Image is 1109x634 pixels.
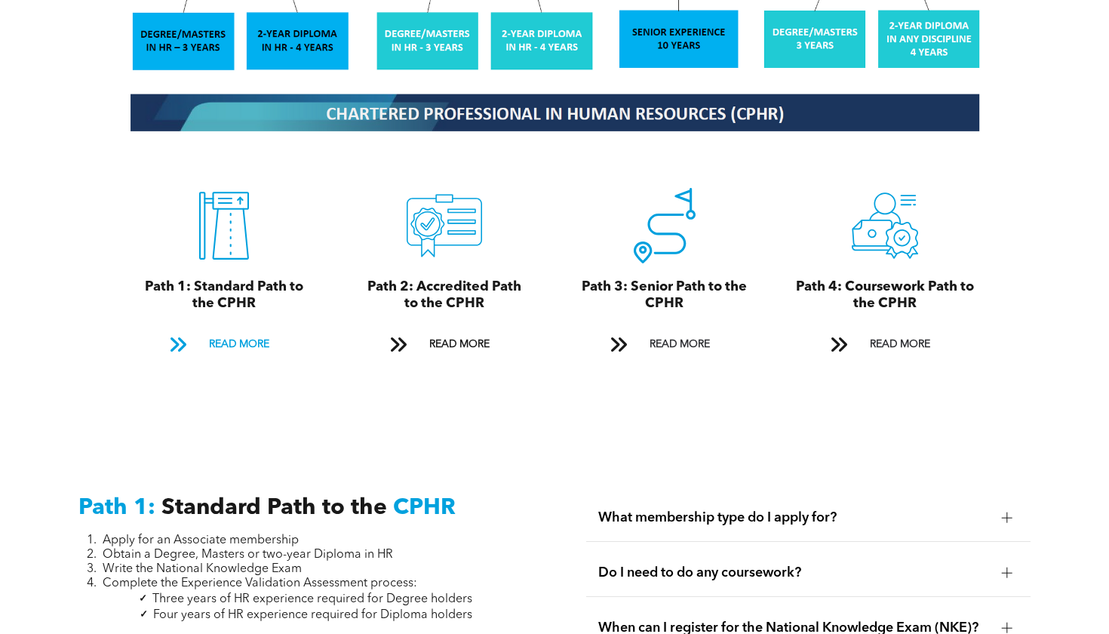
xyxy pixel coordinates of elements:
[204,331,275,359] span: READ MORE
[152,593,472,605] span: Three years of HR experience required for Degree holders
[598,565,990,581] span: Do I need to do any coursework?
[820,331,950,359] a: READ MORE
[78,497,155,519] span: Path 1:
[103,577,417,589] span: Complete the Experience Validation Assessment process:
[103,534,299,546] span: Apply for an Associate membership
[103,563,302,575] span: Write the National Knowledge Exam
[159,331,289,359] a: READ MORE
[393,497,456,519] span: CPHR
[796,280,974,310] span: Path 4: Coursework Path to the CPHR
[145,280,303,310] span: Path 1: Standard Path to the CPHR
[582,280,747,310] span: Path 3: Senior Path to the CPHR
[598,509,990,526] span: What membership type do I apply for?
[865,331,935,359] span: READ MORE
[367,280,521,310] span: Path 2: Accredited Path to the CPHR
[600,331,730,359] a: READ MORE
[379,331,509,359] a: READ MORE
[424,331,495,359] span: READ MORE
[103,549,393,561] span: Obtain a Degree, Masters or two-year Diploma in HR
[161,497,387,519] span: Standard Path to the
[153,609,472,621] span: Four years of HR experience required for Diploma holders
[644,331,715,359] span: READ MORE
